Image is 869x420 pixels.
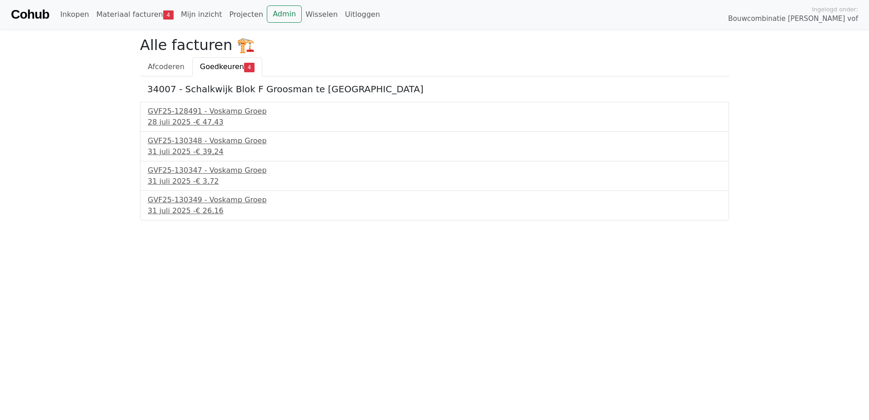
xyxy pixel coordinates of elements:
div: 31 juli 2025 - [148,176,721,187]
div: GVF25-130349 - Voskamp Groep [148,195,721,205]
div: 31 juli 2025 - [148,205,721,216]
span: € 3,72 [196,177,219,185]
h5: 34007 - Schalkwijk Blok F Groosman te [GEOGRAPHIC_DATA] [147,84,722,95]
a: Mijn inzicht [177,5,226,24]
a: Uitloggen [341,5,384,24]
a: Cohub [11,4,49,25]
a: Afcoderen [140,57,192,76]
a: Wisselen [302,5,341,24]
span: € 39,24 [196,147,224,156]
span: Ingelogd onder: [812,5,858,14]
a: GVF25-130347 - Voskamp Groep31 juli 2025 -€ 3,72 [148,165,721,187]
span: € 26,16 [196,206,224,215]
span: € 47,43 [196,118,224,126]
div: GVF25-128491 - Voskamp Groep [148,106,721,117]
div: 31 juli 2025 - [148,146,721,157]
a: Admin [267,5,302,23]
div: GVF25-130347 - Voskamp Groep [148,165,721,176]
div: GVF25-130348 - Voskamp Groep [148,135,721,146]
h2: Alle facturen 🏗️ [140,36,729,54]
span: 4 [163,10,174,20]
a: Goedkeuren4 [192,57,262,76]
span: 4 [244,63,255,72]
span: Goedkeuren [200,62,244,71]
div: 28 juli 2025 - [148,117,721,128]
a: Inkopen [56,5,92,24]
span: Afcoderen [148,62,185,71]
a: GVF25-130349 - Voskamp Groep31 juli 2025 -€ 26,16 [148,195,721,216]
a: GVF25-128491 - Voskamp Groep28 juli 2025 -€ 47,43 [148,106,721,128]
a: Projecten [225,5,267,24]
span: Bouwcombinatie [PERSON_NAME] vof [728,14,858,24]
a: Materiaal facturen4 [93,5,177,24]
a: GVF25-130348 - Voskamp Groep31 juli 2025 -€ 39,24 [148,135,721,157]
